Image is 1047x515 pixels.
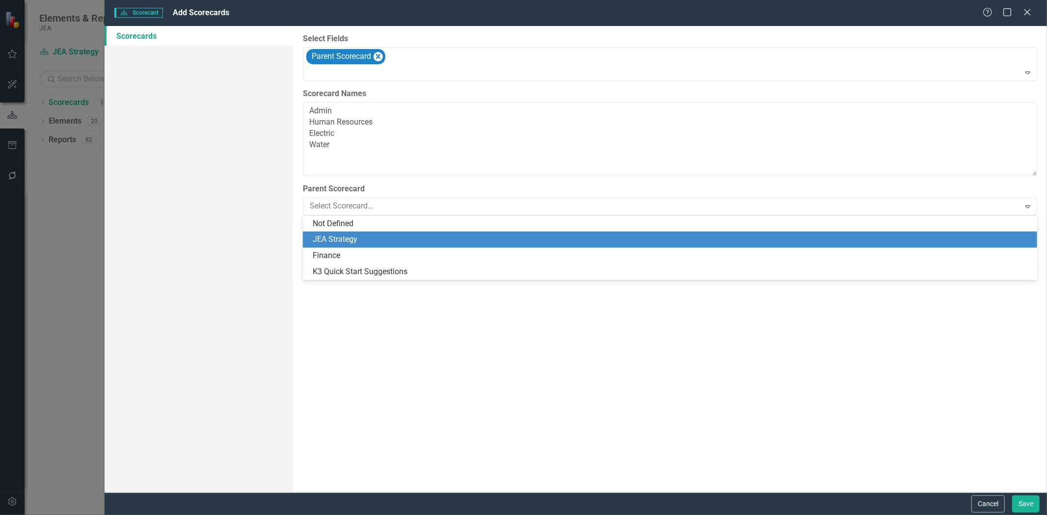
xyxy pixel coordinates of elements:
div: K3 Quick Start Suggestions [313,266,1031,278]
span: Scorecard [114,8,162,18]
label: Select Fields [303,33,1037,45]
a: Scorecards [105,26,293,46]
div: Not Defined [313,218,1031,230]
label: Scorecard Names [303,88,1037,100]
textarea: Admin Human Resources Electric Water [303,102,1037,176]
button: Cancel [971,495,1005,513]
button: Save [1012,495,1040,513]
div: Remove Parent Scorecard [374,52,383,61]
div: Finance [313,250,1031,261]
label: Parent Scorecard [303,183,1037,195]
span: Add Scorecards [173,8,229,17]
div: JEA Strategy [313,234,1031,245]
div: Parent Scorecard [309,50,373,64]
